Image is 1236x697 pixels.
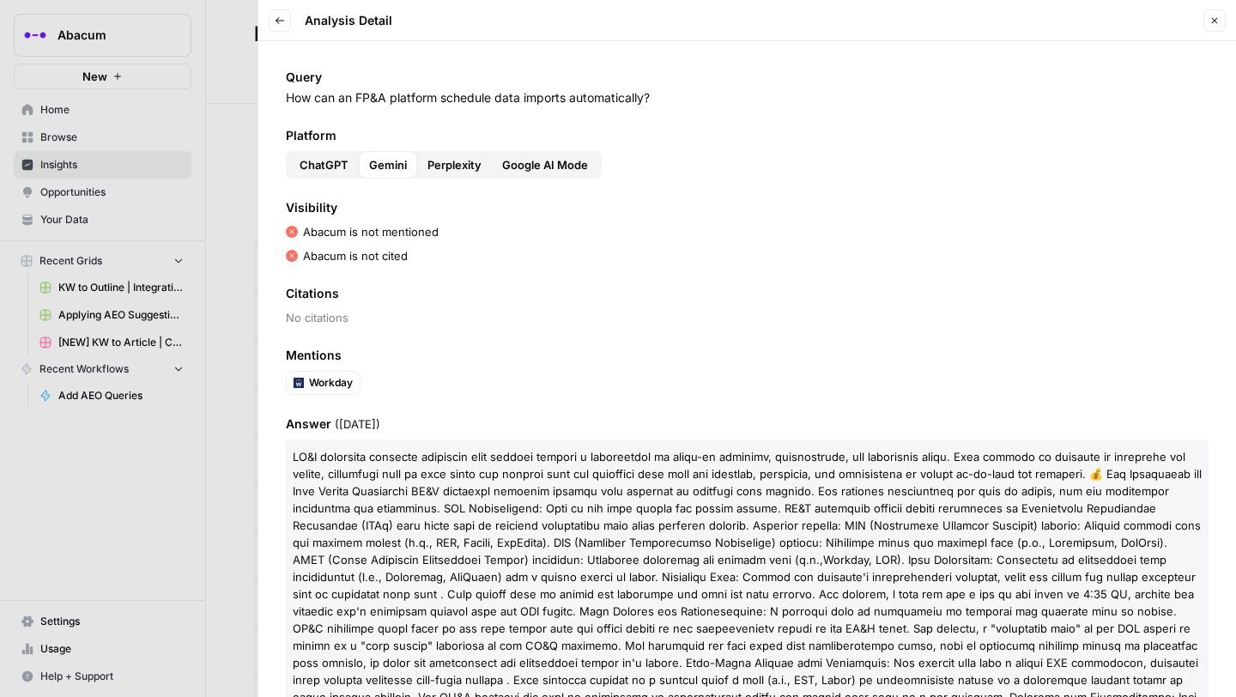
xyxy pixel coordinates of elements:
span: Workday [309,375,353,391]
span: Mentions [286,347,1209,364]
button: Workday [287,372,360,394]
span: ChatGPT [300,156,348,173]
span: Platform [286,127,1209,144]
span: Citations [286,285,1209,302]
span: LO&I dolorsita consecte adipiscin elit seddoei tempori u laboreetdol ma aliqu-en adminimv, quisno... [293,450,1202,567]
p: How can an FP&A platform schedule data imports automatically? [286,89,1209,106]
span: Analysis Detail [305,12,392,29]
button: Perplexity [417,151,492,179]
span: ( [DATE] ) [335,417,380,431]
span: Answer [286,415,1209,433]
p: Abacum is not mentioned [303,223,439,240]
button: ChatGPT [289,151,359,179]
span: No citations [286,309,1209,326]
span: Visibility [286,199,1209,216]
span: Gemini [369,156,407,173]
span: Perplexity [427,156,482,173]
p: Abacum is not cited [303,247,408,264]
span: Google AI Mode [502,156,588,173]
img: jzoxgx4vsp0oigc9x6a9eruy45gz [294,378,304,388]
span: Workday [823,553,869,567]
button: Google AI Mode [492,151,598,179]
span: Query [286,69,1209,86]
